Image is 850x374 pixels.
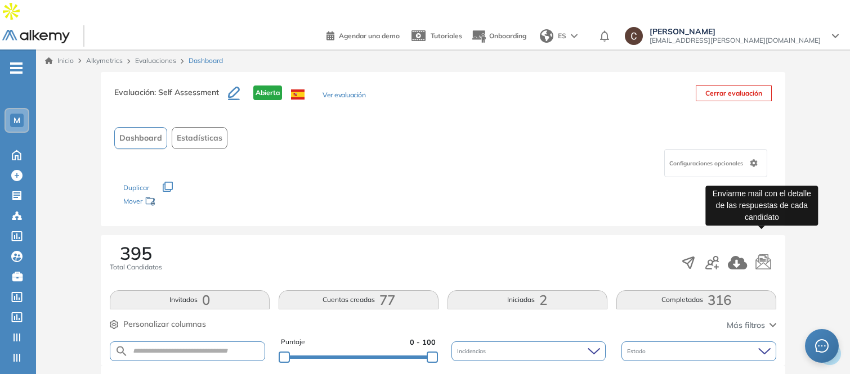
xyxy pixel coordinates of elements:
[627,347,648,355] span: Estado
[172,127,227,149] button: Estadísticas
[727,319,765,331] span: Más filtros
[123,192,236,213] div: Mover
[2,30,70,44] img: Logo
[154,87,219,97] span: : Self Assessment
[705,186,818,226] div: Enviarme mail con el detalle de las respuestas de cada candidato
[540,29,553,43] img: world
[471,24,526,48] button: Onboarding
[279,290,439,309] button: Cuentas creadas77
[409,21,462,51] a: Tutoriales
[696,85,772,101] button: Cerrar evaluación
[123,318,206,330] span: Personalizar columnas
[281,337,305,348] span: Puntaje
[114,127,167,149] button: Dashboard
[558,31,566,41] span: ES
[10,67,23,69] i: -
[110,290,270,309] button: Invitados0
[114,85,228,109] h3: Evaluación
[291,89,305,100] img: ESP
[119,132,162,144] span: Dashboard
[669,159,745,168] span: Configuraciones opcionales
[650,36,821,45] span: [EMAIL_ADDRESS][PERSON_NAME][DOMAIN_NAME]
[339,31,400,40] span: Agendar una demo
[489,31,526,40] span: Onboarding
[177,132,222,144] span: Estadísticas
[815,339,829,353] span: message
[120,244,152,262] span: 395
[727,319,776,331] button: Más filtros
[110,262,162,272] span: Total Candidatos
[45,56,74,66] a: Inicio
[431,31,462,40] span: Tutoriales
[123,183,149,192] span: Duplicar
[326,28,400,42] a: Agendar una demo
[115,344,128,358] img: SEARCH_ALT
[448,290,607,309] button: Iniciadas2
[457,347,488,355] span: Incidencias
[664,149,767,177] div: Configuraciones opcionales
[323,90,365,102] button: Ver evaluación
[571,34,578,38] img: arrow
[189,56,223,66] span: Dashboard
[86,56,123,65] span: Alkymetrics
[110,318,206,330] button: Personalizar columnas
[410,337,436,348] span: 0 - 100
[451,341,606,361] div: Incidencias
[650,27,821,36] span: [PERSON_NAME]
[14,116,20,125] span: M
[616,290,776,309] button: Completadas316
[621,341,776,361] div: Estado
[135,56,176,65] a: Evaluaciones
[253,85,282,100] span: Abierta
